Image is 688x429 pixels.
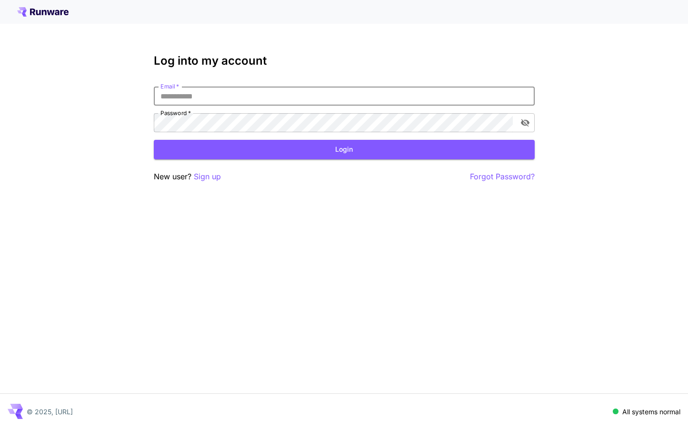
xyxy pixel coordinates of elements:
[154,140,535,159] button: Login
[622,407,680,417] p: All systems normal
[194,171,221,183] button: Sign up
[470,171,535,183] button: Forgot Password?
[27,407,73,417] p: © 2025, [URL]
[154,54,535,68] h3: Log into my account
[154,171,221,183] p: New user?
[160,109,191,117] label: Password
[160,82,179,90] label: Email
[517,114,534,131] button: toggle password visibility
